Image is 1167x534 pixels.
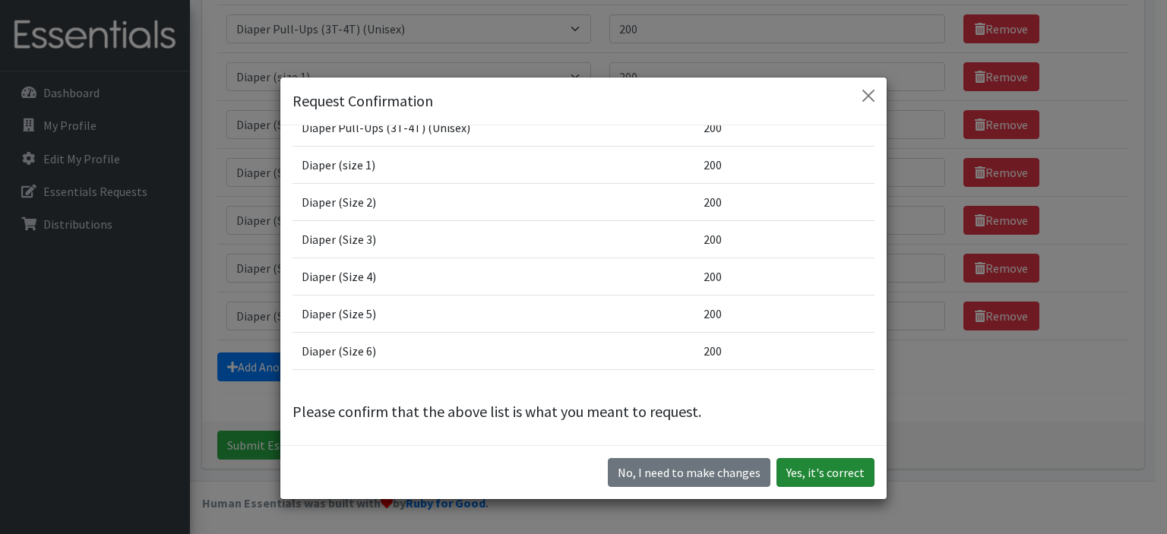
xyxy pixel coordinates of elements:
td: Diaper (Size 4) [293,258,694,295]
h5: Request Confirmation [293,90,433,112]
td: 200 [694,332,874,369]
td: Diaper (size 1) [293,146,694,183]
td: Diaper (Size 6) [293,332,694,369]
td: Diaper Pull-Ups (3T-4T) (Unisex) [293,109,694,146]
td: 200 [694,146,874,183]
td: 200 [694,258,874,295]
button: No I need to make changes [608,458,770,487]
td: Diaper (Size 5) [293,295,694,332]
td: 200 [694,220,874,258]
td: Diaper (Size 2) [293,183,694,220]
button: Yes, it's correct [776,458,874,487]
p: Please confirm that the above list is what you meant to request. [293,400,874,423]
td: 200 [694,183,874,220]
td: Diaper (Size 3) [293,220,694,258]
button: Close [856,84,881,108]
td: 200 [694,295,874,332]
td: 200 [694,109,874,146]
